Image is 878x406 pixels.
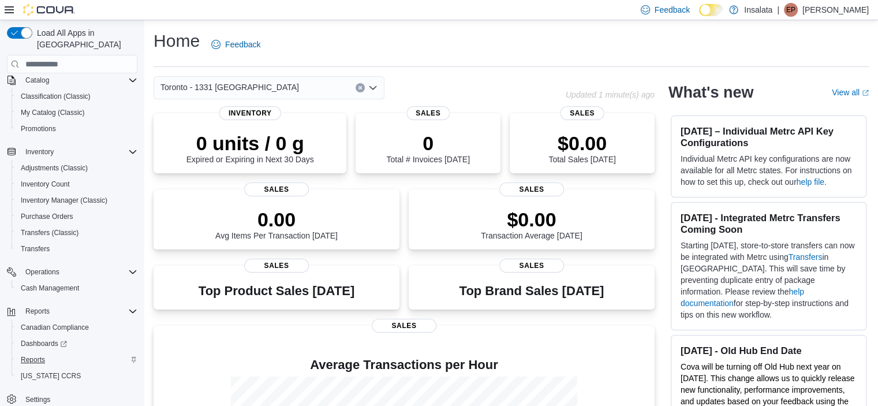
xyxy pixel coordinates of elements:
[186,132,314,164] div: Expired or Expiring in Next 30 Days
[21,73,54,87] button: Catalog
[21,355,45,364] span: Reports
[12,225,142,241] button: Transfers (Classic)
[25,307,50,316] span: Reports
[16,90,137,103] span: Classification (Classic)
[802,3,869,17] p: [PERSON_NAME]
[784,3,798,17] div: Elizabeth Portillo
[499,182,564,196] span: Sales
[16,106,89,120] a: My Catalog (Classic)
[786,3,795,17] span: EP
[32,27,137,50] span: Load All Apps in [GEOGRAPHIC_DATA]
[16,353,50,367] a: Reports
[12,176,142,192] button: Inventory Count
[225,39,260,50] span: Feedback
[21,265,64,279] button: Operations
[16,242,137,256] span: Transfers
[681,212,857,235] h3: [DATE] - Integrated Metrc Transfers Coming Soon
[499,259,564,273] span: Sales
[2,303,142,319] button: Reports
[368,83,378,92] button: Open list of options
[2,144,142,160] button: Inventory
[16,321,94,334] a: Canadian Compliance
[215,208,338,231] p: 0.00
[21,145,58,159] button: Inventory
[21,304,54,318] button: Reports
[16,122,61,136] a: Promotions
[186,132,314,155] p: 0 units / 0 g
[16,281,84,295] a: Cash Management
[12,241,142,257] button: Transfers
[215,208,338,240] div: Avg Items Per Transaction [DATE]
[16,226,137,240] span: Transfers (Classic)
[12,208,142,225] button: Purchase Orders
[16,90,95,103] a: Classification (Classic)
[681,153,857,188] p: Individual Metrc API key configurations are now available for all Metrc states. For instructions ...
[16,242,54,256] a: Transfers
[21,196,107,205] span: Inventory Manager (Classic)
[219,106,281,120] span: Inventory
[386,132,469,155] p: 0
[16,337,137,351] span: Dashboards
[566,90,655,99] p: Updated 1 minute(s) ago
[459,284,604,298] h3: Top Brand Sales [DATE]
[356,83,365,92] button: Clear input
[16,321,137,334] span: Canadian Compliance
[21,145,137,159] span: Inventory
[12,368,142,384] button: [US_STATE] CCRS
[406,106,450,120] span: Sales
[21,108,85,117] span: My Catalog (Classic)
[12,280,142,296] button: Cash Management
[12,160,142,176] button: Adjustments (Classic)
[21,73,137,87] span: Catalog
[21,163,88,173] span: Adjustments (Classic)
[16,369,85,383] a: [US_STATE] CCRS
[21,304,137,318] span: Reports
[207,33,265,56] a: Feedback
[681,125,857,148] h3: [DATE] – Individual Metrc API Key Configurations
[21,323,89,332] span: Canadian Compliance
[16,106,137,120] span: My Catalog (Classic)
[862,90,869,96] svg: External link
[16,226,83,240] a: Transfers (Classic)
[21,244,50,254] span: Transfers
[25,147,54,157] span: Inventory
[21,265,137,279] span: Operations
[25,395,50,404] span: Settings
[372,319,436,333] span: Sales
[16,193,137,207] span: Inventory Manager (Classic)
[2,72,142,88] button: Catalog
[16,210,78,224] a: Purchase Orders
[21,180,70,189] span: Inventory Count
[21,339,67,348] span: Dashboards
[21,371,81,381] span: [US_STATE] CCRS
[12,121,142,137] button: Promotions
[681,345,857,356] h3: [DATE] - Old Hub End Date
[21,124,56,133] span: Promotions
[481,208,582,240] div: Transaction Average [DATE]
[655,4,690,16] span: Feedback
[12,88,142,105] button: Classification (Classic)
[21,92,91,101] span: Classification (Classic)
[561,106,604,120] span: Sales
[244,259,309,273] span: Sales
[681,287,804,308] a: help documentation
[21,228,79,237] span: Transfers (Classic)
[12,336,142,352] a: Dashboards
[154,29,200,53] h1: Home
[16,177,137,191] span: Inventory Count
[16,122,137,136] span: Promotions
[777,3,779,17] p: |
[12,352,142,368] button: Reports
[21,284,79,293] span: Cash Management
[548,132,615,164] div: Total Sales [DATE]
[481,208,582,231] p: $0.00
[16,193,112,207] a: Inventory Manager (Classic)
[25,267,59,277] span: Operations
[16,161,92,175] a: Adjustments (Classic)
[199,284,354,298] h3: Top Product Sales [DATE]
[744,3,772,17] p: Insalata
[16,353,137,367] span: Reports
[21,212,73,221] span: Purchase Orders
[16,337,72,351] a: Dashboards
[12,319,142,336] button: Canadian Compliance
